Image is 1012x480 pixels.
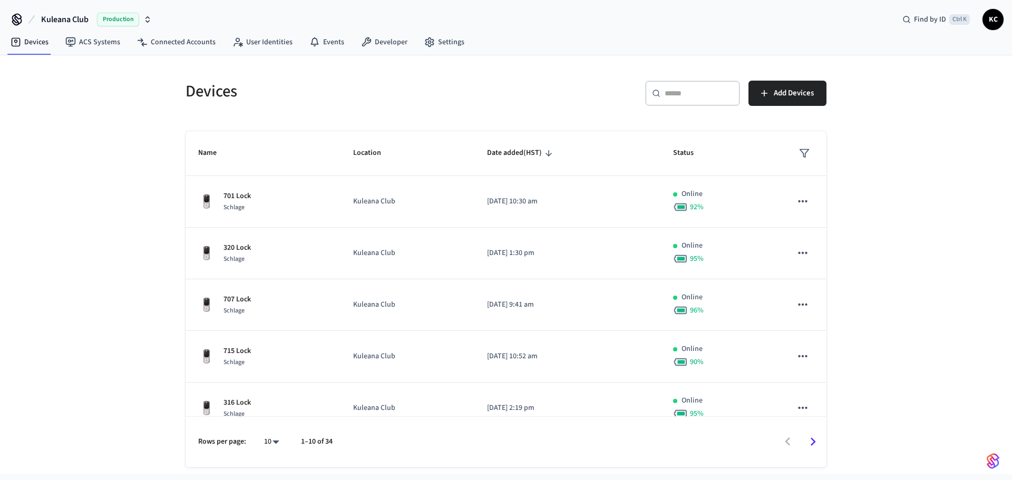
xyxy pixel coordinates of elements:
[984,10,1003,29] span: KC
[353,403,462,414] p: Kuleana Club
[774,86,814,100] span: Add Devices
[223,294,251,305] p: 707 Lock
[186,81,500,102] h5: Devices
[97,13,139,26] span: Production
[198,436,246,447] p: Rows per page:
[690,253,704,264] span: 95 %
[353,33,416,52] a: Developer
[223,254,245,263] span: Schlage
[198,400,215,417] img: Yale Assure Touchscreen Wifi Smart Lock, Satin Nickel, Front
[690,305,704,316] span: 96 %
[690,202,704,212] span: 92 %
[198,245,215,262] img: Yale Assure Touchscreen Wifi Smart Lock, Satin Nickel, Front
[2,33,57,52] a: Devices
[914,14,946,25] span: Find by ID
[894,10,978,29] div: Find by IDCtrl K
[682,240,703,251] p: Online
[682,292,703,303] p: Online
[198,348,215,365] img: Yale Assure Touchscreen Wifi Smart Lock, Satin Nickel, Front
[982,9,1004,30] button: KC
[673,145,707,161] span: Status
[682,189,703,200] p: Online
[690,408,704,419] span: 95 %
[198,145,230,161] span: Name
[353,196,462,207] p: Kuleana Club
[223,409,245,418] span: Schlage
[301,33,353,52] a: Events
[487,299,648,310] p: [DATE] 9:41 am
[801,429,825,454] button: Go to next page
[223,191,251,202] p: 701 Lock
[353,299,462,310] p: Kuleana Club
[353,145,395,161] span: Location
[129,33,224,52] a: Connected Accounts
[353,351,462,362] p: Kuleana Club
[416,33,473,52] a: Settings
[223,242,251,253] p: 320 Lock
[223,397,251,408] p: 316 Lock
[748,81,826,106] button: Add Devices
[57,33,129,52] a: ACS Systems
[487,248,648,259] p: [DATE] 1:30 pm
[224,33,301,52] a: User Identities
[41,13,89,26] span: Kuleana Club
[682,344,703,355] p: Online
[223,203,245,212] span: Schlage
[353,248,462,259] p: Kuleana Club
[198,193,215,210] img: Yale Assure Touchscreen Wifi Smart Lock, Satin Nickel, Front
[690,357,704,367] span: 90 %
[949,14,970,25] span: Ctrl K
[223,306,245,315] span: Schlage
[259,434,284,449] div: 10
[487,351,648,362] p: [DATE] 10:52 am
[487,403,648,414] p: [DATE] 2:19 pm
[198,297,215,314] img: Yale Assure Touchscreen Wifi Smart Lock, Satin Nickel, Front
[223,358,245,367] span: Schlage
[487,196,648,207] p: [DATE] 10:30 am
[987,453,999,469] img: SeamLogoGradient.69752ec5.svg
[682,395,703,406] p: Online
[487,145,556,161] span: Date added(HST)
[301,436,333,447] p: 1–10 of 34
[223,346,251,357] p: 715 Lock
